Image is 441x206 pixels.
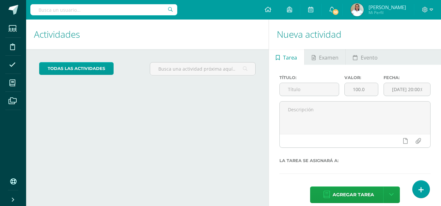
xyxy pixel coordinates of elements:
[384,75,431,80] label: Fecha:
[361,50,378,65] span: Evento
[346,49,385,65] a: Evento
[384,83,430,96] input: Fecha de entrega
[34,20,261,49] h1: Actividades
[279,158,431,163] label: La tarea se asignará a:
[345,83,378,96] input: Puntos máximos
[280,83,339,96] input: Título
[39,62,114,75] a: todas las Actividades
[150,62,255,75] input: Busca una actividad próxima aquí...
[351,3,364,16] img: 11f4b403a4754f688bbc50e0246a7e26.png
[279,75,339,80] label: Título:
[277,20,433,49] h1: Nueva actividad
[369,4,406,10] span: [PERSON_NAME]
[283,50,297,65] span: Tarea
[332,8,339,16] span: 10
[333,187,374,203] span: Agregar tarea
[344,75,378,80] label: Valor:
[30,4,177,15] input: Busca un usuario...
[305,49,345,65] a: Examen
[319,50,339,65] span: Examen
[369,10,406,15] span: Mi Perfil
[269,49,304,65] a: Tarea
